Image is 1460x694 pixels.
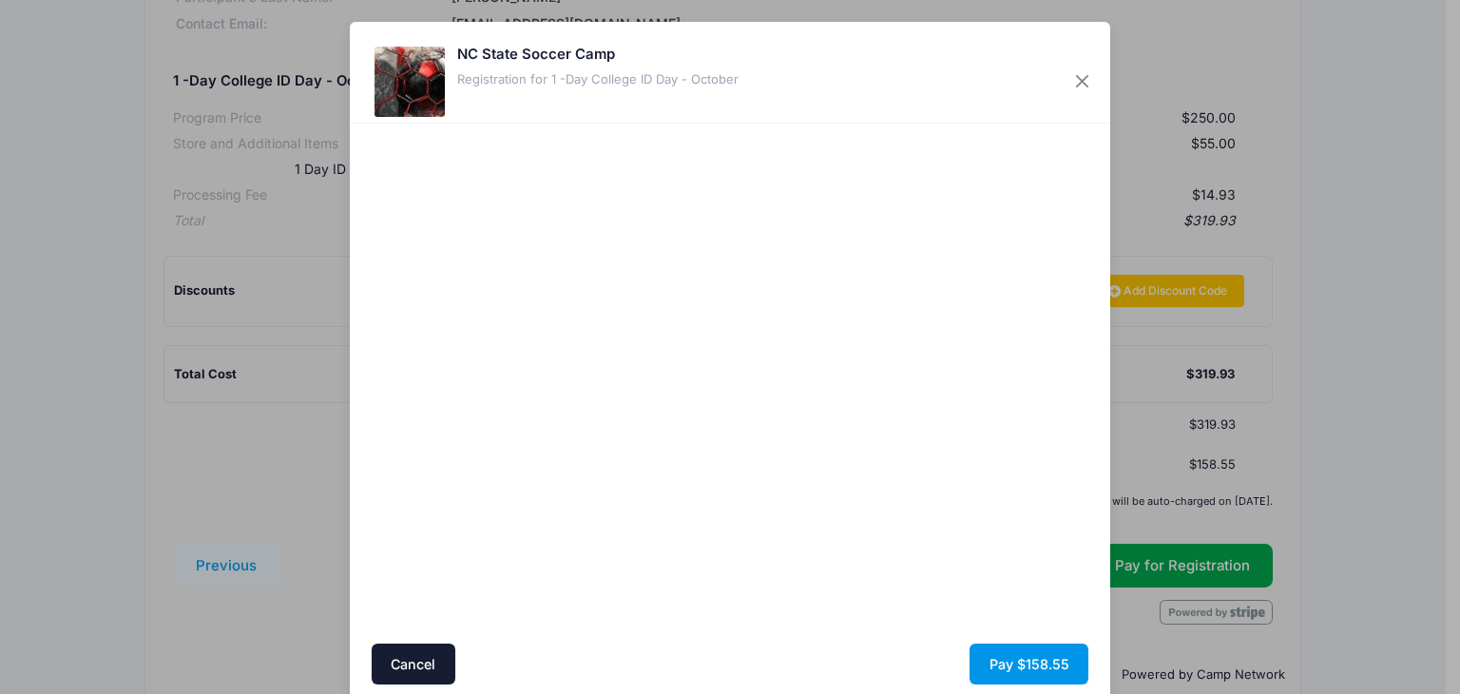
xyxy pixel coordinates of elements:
[368,337,725,341] iframe: Google autocomplete suggestions dropdown list
[372,644,455,684] button: Cancel
[1066,65,1100,99] button: Close
[970,644,1088,684] button: Pay $158.55
[457,70,739,89] div: Registration for 1 -Day College ID Day - October
[368,129,725,639] iframe: Secure address input frame
[457,44,739,65] h5: NC State Soccer Camp
[736,129,1093,474] iframe: Secure payment input frame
